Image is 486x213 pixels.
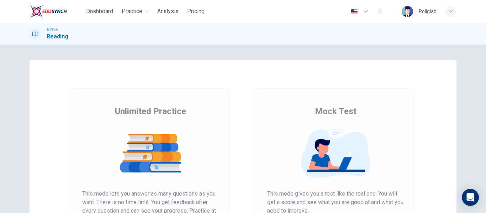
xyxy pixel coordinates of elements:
[47,27,58,32] span: TOEFL®
[115,106,186,117] span: Unlimited Practice
[184,5,207,18] button: Pricing
[402,6,413,17] img: Profile picture
[350,9,359,14] img: en
[157,7,179,16] span: Analysis
[86,7,113,16] span: Dashboard
[419,7,437,16] div: Poliglab
[187,7,205,16] span: Pricing
[154,5,181,18] button: Analysis
[30,4,67,18] img: EduSynch logo
[122,7,142,16] span: Practice
[30,4,83,18] a: EduSynch logo
[462,189,479,206] div: Open Intercom Messenger
[119,5,152,18] button: Practice
[315,106,356,117] span: Mock Test
[47,32,68,41] h1: Reading
[83,5,116,18] button: Dashboard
